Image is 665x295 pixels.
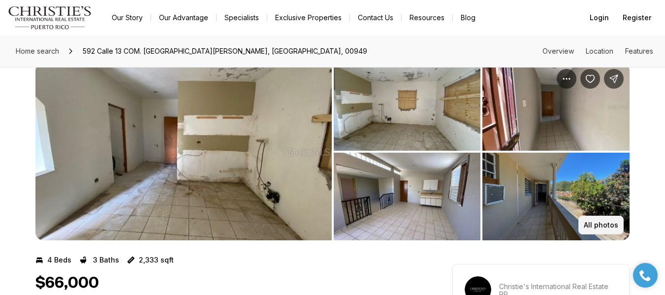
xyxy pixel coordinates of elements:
span: Home search [16,47,59,55]
span: 592 Calle 13 COM. [GEOGRAPHIC_DATA][PERSON_NAME], [GEOGRAPHIC_DATA], 00949 [79,43,371,59]
button: Property options [557,69,576,89]
a: Skip to: Features [625,47,653,55]
button: View image gallery [482,153,630,240]
a: Skip to: Overview [542,47,574,55]
li: 2 of 3 [334,63,630,240]
a: Skip to: Location [586,47,613,55]
button: Save Property: 592 Calle 13 COM. SAN JOSE II [580,69,600,89]
p: 3 Baths [93,256,119,264]
button: All photos [578,216,624,234]
a: Resources [402,11,452,25]
button: Register [617,8,657,28]
button: View image gallery [35,63,332,240]
span: Register [623,14,651,22]
span: Login [590,14,609,22]
p: 4 Beds [47,256,71,264]
a: Our Advantage [151,11,216,25]
a: Specialists [217,11,267,25]
nav: Page section menu [542,47,653,55]
a: Exclusive Properties [267,11,349,25]
button: Share Property: 592 Calle 13 COM. SAN JOSE II [604,69,624,89]
p: All photos [584,221,618,229]
a: Home search [12,43,63,59]
a: Blog [453,11,483,25]
a: Our Story [104,11,151,25]
h1: $66,000 [35,274,99,293]
button: View image gallery [482,63,630,151]
button: View image gallery [334,153,481,240]
button: Login [584,8,615,28]
li: 1 of 3 [35,63,332,240]
div: Listing Photos [35,63,630,240]
button: Contact Us [350,11,401,25]
button: View image gallery [334,63,481,151]
img: logo [8,6,92,30]
p: 2,333 sqft [139,256,174,264]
